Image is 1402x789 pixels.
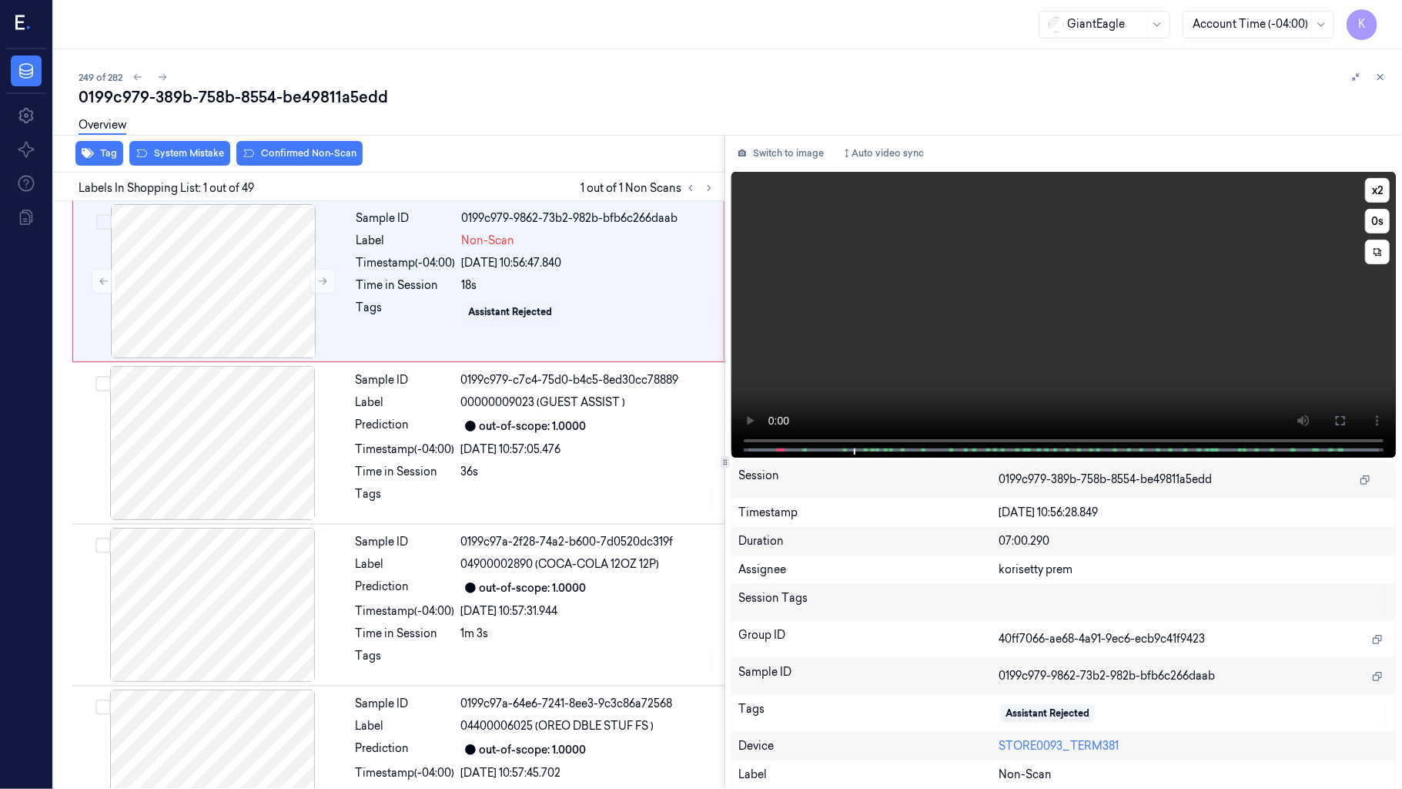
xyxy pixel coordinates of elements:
div: Assistant Rejected [1005,707,1089,720]
div: Label [738,767,999,783]
button: System Mistake [129,141,230,166]
div: [DATE] 10:56:47.840 [462,255,714,271]
div: [DATE] 10:57:45.702 [461,765,715,781]
button: Auto video sync [836,141,930,166]
div: Sample ID [356,372,455,388]
span: Non-Scan [462,233,515,249]
div: Label [356,556,455,572]
span: 249 of 282 [79,71,122,84]
div: 0199c97a-64e6-7241-8ee3-9c3c86a72568 [461,696,715,712]
div: [DATE] 10:57:05.476 [461,442,715,458]
div: 07:00.290 [999,533,1389,549]
div: Sample ID [356,534,455,550]
div: Tags [738,701,999,726]
div: 36s [461,464,715,480]
div: 18s [462,277,714,294]
button: Select row [95,538,111,553]
div: Tags [356,486,455,511]
div: Timestamp (-04:00) [356,255,456,271]
button: x2 [1365,178,1390,203]
div: Group ID [738,627,999,652]
div: Sample ID [356,210,456,227]
button: Switch to image [731,141,830,166]
div: out-of-scope: 1.0000 [480,580,587,596]
div: 0199c979-9862-73b2-982b-bfb6c266daab [462,210,714,227]
div: Assignee [738,562,999,578]
a: Overview [79,117,126,135]
div: Duration [738,533,999,549]
span: 1 out of 1 Non Scans [581,179,718,197]
span: 00000009023 (GUEST ASSIST ) [461,394,626,411]
div: out-of-scope: 1.0000 [480,742,587,758]
button: K [1347,9,1377,40]
div: Session Tags [738,590,999,615]
div: [DATE] 10:56:28.849 [999,505,1389,521]
div: Timestamp [738,505,999,521]
div: Label [356,233,456,249]
div: 1m 3s [461,626,715,642]
span: Non-Scan [999,767,1052,783]
div: Time in Session [356,277,456,294]
button: 0s [1365,209,1390,233]
button: Tag [75,141,123,166]
div: Prediction [356,417,455,435]
button: Confirmed Non-Scan [236,141,363,166]
div: Timestamp (-04:00) [356,765,455,781]
span: 40ff7066-ae68-4a91-9ec6-ecb9c41f9423 [999,631,1205,647]
div: 0199c979-c7c4-75d0-b4c5-8ed30cc78889 [461,372,715,388]
div: STORE0093_TERM381 [999,738,1389,754]
div: Label [356,394,455,411]
div: 0199c97a-2f28-74a2-b600-7d0520dc319f [461,534,715,550]
div: 0199c979-389b-758b-8554-be49811a5edd [79,86,1390,108]
div: Device [738,738,999,754]
div: out-of-scope: 1.0000 [480,418,587,435]
span: 04900002890 (COCA-COLA 12OZ 12P) [461,556,660,572]
span: 0199c979-9862-73b2-982b-bfb6c266daab [999,668,1215,684]
div: Tags [356,648,455,673]
div: Prediction [356,579,455,597]
div: Sample ID [356,696,455,712]
span: Labels In Shopping List: 1 out of 49 [79,180,254,196]
div: Tags [356,300,456,324]
div: Sample ID [738,664,999,689]
div: Time in Session [356,464,455,480]
button: Select row [95,376,111,391]
div: Timestamp (-04:00) [356,442,455,458]
span: 0199c979-389b-758b-8554-be49811a5edd [999,472,1212,488]
div: Prediction [356,740,455,759]
button: Select row [96,214,112,230]
div: Assistant Rejected [469,305,553,319]
button: Select row [95,700,111,715]
span: 04400006025 (OREO DBLE STUF FS ) [461,718,654,734]
div: [DATE] 10:57:31.944 [461,603,715,619]
div: Label [356,718,455,734]
div: Time in Session [356,626,455,642]
div: korisetty prem [999,562,1389,578]
div: Session [738,468,999,492]
div: Timestamp (-04:00) [356,603,455,619]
